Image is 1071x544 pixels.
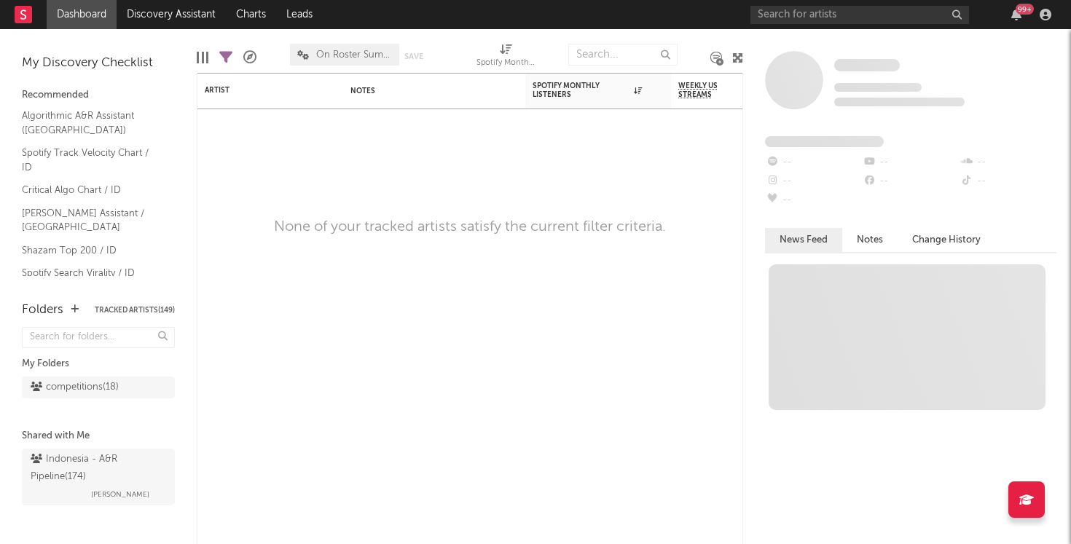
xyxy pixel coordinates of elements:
[22,377,175,398] a: competitions(18)
[91,486,149,503] span: [PERSON_NAME]
[22,182,160,198] a: Critical Algo Chart / ID
[22,327,175,348] input: Search for folders...
[197,36,208,79] div: Edit Columns
[678,82,729,99] span: Weekly US Streams
[274,218,666,236] div: None of your tracked artists satisfy the current filter criteria.
[765,228,842,252] button: News Feed
[834,59,900,71] span: Some Artist
[765,172,862,191] div: --
[22,87,175,104] div: Recommended
[476,36,535,79] div: Spotify Monthly Listeners (Spotify Monthly Listeners)
[31,451,162,486] div: Indonesia - A&R Pipeline ( 174 )
[22,301,63,319] div: Folders
[765,191,862,210] div: --
[95,307,175,314] button: Tracked Artists(149)
[533,82,642,99] div: Spotify Monthly Listeners
[22,355,175,373] div: My Folders
[205,86,314,95] div: Artist
[22,108,160,138] a: Algorithmic A&R Assistant ([GEOGRAPHIC_DATA])
[765,136,884,147] span: Fans Added by Platform
[22,243,160,259] a: Shazam Top 200 / ID
[404,52,423,60] button: Save
[765,153,862,172] div: --
[898,228,995,252] button: Change History
[750,6,969,24] input: Search for artists
[476,55,535,72] div: Spotify Monthly Listeners (Spotify Monthly Listeners)
[834,58,900,73] a: Some Artist
[568,44,678,66] input: Search...
[22,449,175,505] a: Indonesia - A&R Pipeline(174)[PERSON_NAME]
[22,265,160,281] a: Spotify Search Virality / ID
[22,427,175,445] div: Shared with Me
[842,228,898,252] button: Notes
[834,83,922,92] span: Tracking Since: [DATE]
[350,87,496,95] div: Notes
[22,55,175,72] div: My Discovery Checklist
[862,153,959,172] div: --
[1016,4,1034,15] div: 99 +
[22,145,160,175] a: Spotify Track Velocity Chart / ID
[1011,9,1021,20] button: 99+
[834,98,965,106] span: 0 fans last week
[960,153,1056,172] div: --
[22,205,160,235] a: [PERSON_NAME] Assistant / [GEOGRAPHIC_DATA]
[316,50,392,60] span: On Roster Summary With Notes
[960,172,1056,191] div: --
[31,379,119,396] div: competitions ( 18 )
[243,36,256,79] div: A&R Pipeline
[219,36,232,79] div: Filters(0 of 149)
[862,172,959,191] div: --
